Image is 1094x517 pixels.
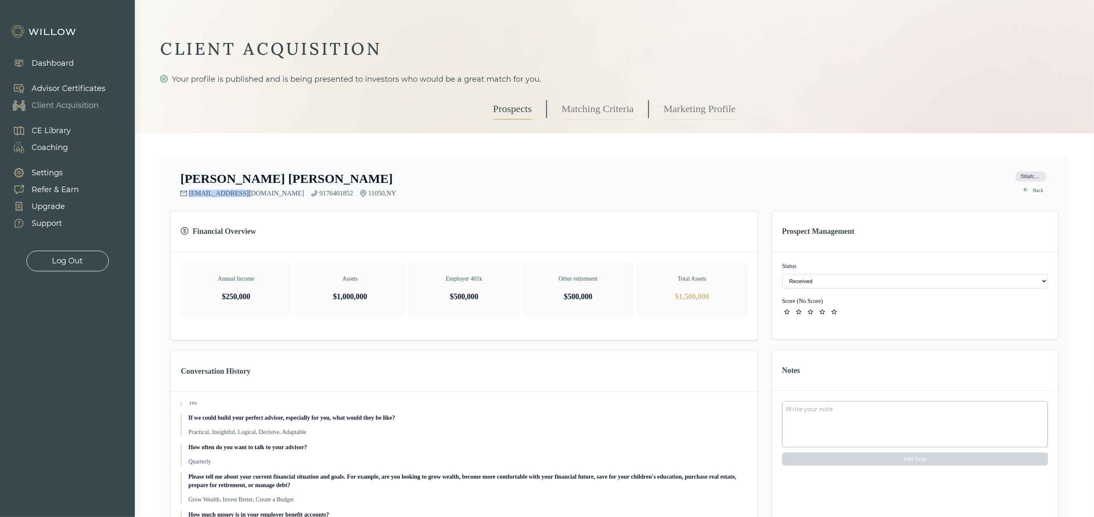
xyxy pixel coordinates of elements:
[4,181,79,198] a: Refer & Earn
[782,297,823,305] button: ID
[188,291,285,303] p: $250,000
[4,139,71,156] a: Coaching
[644,275,741,283] p: Total Assets
[782,262,1048,271] label: Status
[562,99,634,120] a: Matching Criteria
[818,307,828,317] button: star
[644,291,741,303] p: $1,500,000
[319,190,353,197] a: 9176401852
[1023,187,1030,194] span: arrow-left
[530,275,627,283] p: Other retirement
[782,225,1048,237] h3: Prospect Management
[829,307,839,317] button: star
[1013,171,1048,182] button: ID
[4,122,71,139] a: CE Library
[794,307,804,317] button: star
[368,190,397,197] span: 11050 , NY
[32,184,79,196] div: Refer & Earn
[416,275,513,283] p: Employer 401k
[782,307,792,317] button: star
[4,164,79,181] a: Settings
[782,298,823,304] label: Score ( No Score )
[311,190,318,197] span: phone
[782,364,1048,376] h3: Notes
[180,171,393,186] h2: [PERSON_NAME] [PERSON_NAME]
[4,55,74,72] a: Dashboard
[160,75,168,83] span: check-circle
[360,190,367,197] span: environment
[32,167,63,179] div: Settings
[181,225,748,237] h3: Financial Overview
[32,201,65,212] div: Upgrade
[493,99,532,120] a: Prospects
[160,73,1069,85] div: Your profile is published and is being presented to investors who would be a great match for you.
[189,190,304,197] a: [EMAIL_ADDRESS][DOMAIN_NAME]
[302,275,399,283] p: Assets
[188,275,285,283] p: Annual Income
[302,291,399,303] p: $1,000,000
[806,307,816,317] button: star
[32,142,68,153] div: Coaching
[32,100,99,111] div: Client Acquisition
[32,83,105,94] div: Advisor Certificates
[782,453,1048,466] button: Add Note
[188,428,748,437] p: Practical, Insightful, Logical, Decisive, Adaptable
[188,473,748,490] p: Please tell me about your current financial situation and goals. For example, are you looking to ...
[11,25,78,38] img: Willow
[188,443,748,452] p: How often do you want to talk to your advisor?
[52,255,83,267] div: Log Out
[1016,171,1046,182] span: f36afcc0-ed99-4fe3-b775-2c060b3039de
[664,99,736,120] a: Marketing Profile
[188,399,748,407] p: Yes
[160,38,1069,60] div: CLIENT ACQUISITION
[188,496,748,504] p: Grow Wealth, Invest Better, Create a Budget
[181,227,189,236] span: dollar
[188,414,748,422] p: If we could build your perfect advisor, especially for you, what would they be like?
[4,80,105,97] a: Advisor Certificates
[180,190,187,197] span: mail
[530,291,627,303] p: $500,000
[181,365,748,377] h3: Conversation History
[416,291,513,303] p: $500,000
[188,458,748,466] p: Quarterly
[1018,185,1048,196] a: arrow-leftBack
[4,97,105,114] a: Client Acquisition
[32,58,74,69] div: Dashboard
[32,218,62,229] div: Support
[4,198,79,215] a: Upgrade
[32,125,71,137] div: CE Library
